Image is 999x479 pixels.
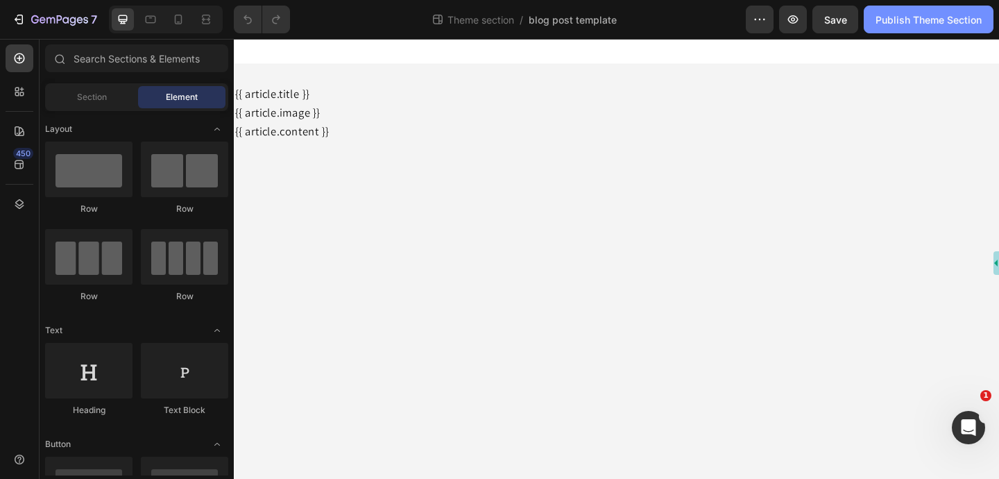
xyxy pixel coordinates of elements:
[812,6,858,33] button: Save
[45,123,72,135] span: Layout
[529,12,617,27] span: blog post template
[234,39,999,479] iframe: Design area
[141,203,228,215] div: Row
[445,12,517,27] span: Theme section
[45,438,71,451] span: Button
[1,72,831,89] p: {{ article.image }}
[876,12,982,27] div: Publish Theme Section
[45,324,62,337] span: Text
[1,51,831,69] p: {{ article.title }}
[234,6,290,33] div: Undo/Redo
[206,118,228,140] span: Toggle open
[141,290,228,303] div: Row
[77,91,107,103] span: Section
[13,148,33,159] div: 450
[91,11,97,28] p: 7
[206,433,228,455] span: Toggle open
[45,44,228,72] input: Search Sections & Elements
[45,290,133,303] div: Row
[824,14,847,26] span: Save
[45,404,133,417] div: Heading
[141,404,228,417] div: Text Block
[166,91,198,103] span: Element
[206,319,228,342] span: Toggle open
[952,411,985,444] iframe: Intercom live chat
[6,6,103,33] button: 7
[520,12,523,27] span: /
[864,6,993,33] button: Publish Theme Section
[45,203,133,215] div: Row
[1,92,831,109] p: {{ article.content }}
[980,390,991,401] span: 1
